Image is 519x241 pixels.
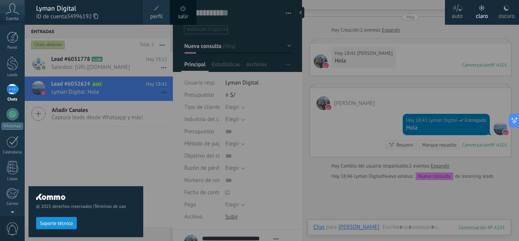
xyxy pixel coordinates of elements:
div: WhatsApp [2,123,23,130]
div: Chats [2,97,24,102]
div: Listas [2,177,24,182]
div: Leads [2,73,24,78]
span: 34996192 [67,13,98,21]
div: Correo [2,201,24,206]
div: oscuro [498,5,514,25]
span: Soporte técnico [40,221,73,226]
span: perfil [150,13,163,21]
span: © 2025 derechos reservados | [36,204,136,209]
span: Cuenta [6,16,19,21]
div: Lyman Digital [36,4,136,13]
div: auto [452,5,463,25]
div: Panel [2,45,24,50]
span: ID de cuenta [36,13,136,21]
div: claro [476,5,488,25]
a: Términos de uso [94,204,126,209]
a: salir [178,13,188,21]
div: Calendario [2,150,24,155]
a: Soporte técnico [36,220,77,226]
button: Soporte técnico [36,217,77,229]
